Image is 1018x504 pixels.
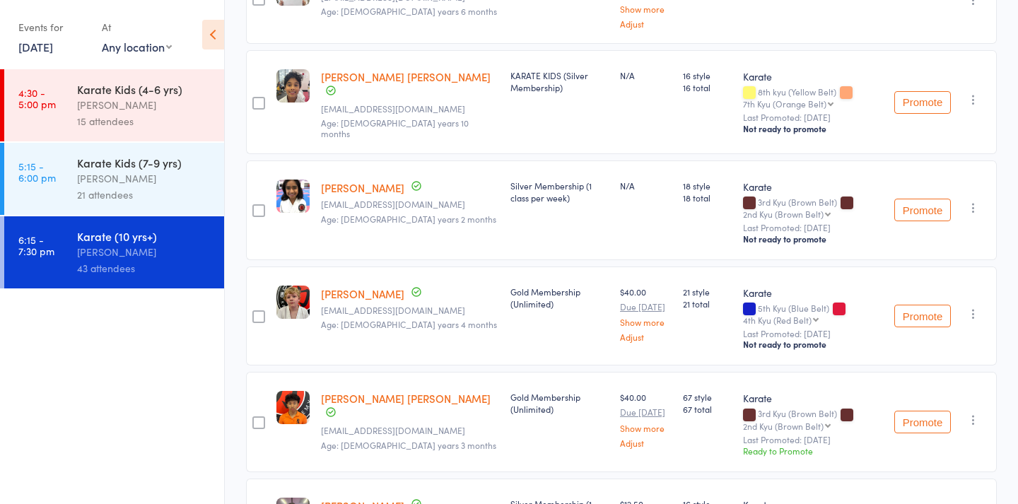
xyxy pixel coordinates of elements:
[743,445,883,457] div: Ready to Promote
[4,216,224,288] a: 6:15 -7:30 pmKarate (10 yrs+)[PERSON_NAME]43 attendees
[743,233,883,245] div: Not ready to promote
[620,317,672,327] a: Show more
[743,315,812,324] div: 4th Kyu (Red Belt)
[683,69,732,81] span: 16 style
[321,104,499,114] small: sreeurfriend@gmail.com
[18,160,56,183] time: 5:15 - 6:00 pm
[683,192,732,204] span: 18 total
[321,199,499,209] small: sajuarackal@gmail.com
[18,234,54,257] time: 6:15 - 7:30 pm
[620,438,672,447] a: Adjust
[321,391,491,406] a: [PERSON_NAME] [PERSON_NAME]
[743,303,883,324] div: 5th Kyu (Blue Belt)
[683,403,732,415] span: 67 total
[77,228,212,244] div: Karate (10 yrs+)
[18,87,56,110] time: 4:30 - 5:00 pm
[276,180,310,213] img: image1622938955.png
[77,170,212,187] div: [PERSON_NAME]
[894,199,951,221] button: Promote
[620,180,672,192] div: N/A
[683,391,732,403] span: 67 style
[620,69,672,81] div: N/A
[321,318,497,330] span: Age: [DEMOGRAPHIC_DATA] years 4 months
[743,391,883,405] div: Karate
[321,69,491,84] a: [PERSON_NAME] [PERSON_NAME]
[510,391,609,415] div: Gold Membership (Unlimited)
[743,421,824,430] div: 2nd Kyu (Brown Belt)
[4,69,224,141] a: 4:30 -5:00 pmKarate Kids (4-6 yrs)[PERSON_NAME]15 attendees
[743,112,883,122] small: Last Promoted: [DATE]
[321,180,404,195] a: [PERSON_NAME]
[743,339,883,350] div: Not ready to promote
[321,439,496,451] span: Age: [DEMOGRAPHIC_DATA] years 3 months
[683,298,732,310] span: 21 total
[743,99,826,108] div: 7th Kyu (Orange Belt)
[743,435,883,445] small: Last Promoted: [DATE]
[743,123,883,134] div: Not ready to promote
[743,409,883,430] div: 3rd Kyu (Brown Belt)
[77,113,212,129] div: 15 attendees
[620,391,672,447] div: $40.00
[683,180,732,192] span: 18 style
[276,286,310,319] img: image1693303622.png
[683,286,732,298] span: 21 style
[743,69,883,83] div: Karate
[620,302,672,312] small: Due [DATE]
[321,305,499,315] small: kjcwalsh71@gmail.com
[510,286,609,310] div: Gold Membership (Unlimited)
[894,305,951,327] button: Promote
[18,39,53,54] a: [DATE]
[683,81,732,93] span: 16 total
[620,19,672,28] a: Adjust
[77,187,212,203] div: 21 attendees
[620,407,672,417] small: Due [DATE]
[620,286,672,341] div: $40.00
[510,180,609,204] div: Silver Membership (1 class per week)
[276,391,310,424] img: image1679555437.png
[18,16,88,39] div: Events for
[743,180,883,194] div: Karate
[743,209,824,218] div: 2nd Kyu (Brown Belt)
[743,197,883,218] div: 3rd Kyu (Brown Belt)
[321,426,499,435] small: johnmarcofernandez36@gmail.com
[620,423,672,433] a: Show more
[743,286,883,300] div: Karate
[894,411,951,433] button: Promote
[321,213,496,225] span: Age: [DEMOGRAPHIC_DATA] years 2 months
[321,286,404,301] a: [PERSON_NAME]
[77,260,212,276] div: 43 attendees
[321,117,469,139] span: Age: [DEMOGRAPHIC_DATA] years 10 months
[321,5,497,17] span: Age: [DEMOGRAPHIC_DATA] years 6 months
[743,87,883,108] div: 8th kyu (Yellow Belt)
[620,4,672,13] a: Show more
[102,16,172,39] div: At
[510,69,609,93] div: KARATE KIDS (Silver Membership)
[77,244,212,260] div: [PERSON_NAME]
[894,91,951,114] button: Promote
[620,332,672,341] a: Adjust
[77,97,212,113] div: [PERSON_NAME]
[77,155,212,170] div: Karate Kids (7-9 yrs)
[276,69,310,102] img: image1668481635.png
[77,81,212,97] div: Karate Kids (4-6 yrs)
[102,39,172,54] div: Any location
[4,143,224,215] a: 5:15 -6:00 pmKarate Kids (7-9 yrs)[PERSON_NAME]21 attendees
[743,223,883,233] small: Last Promoted: [DATE]
[743,329,883,339] small: Last Promoted: [DATE]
